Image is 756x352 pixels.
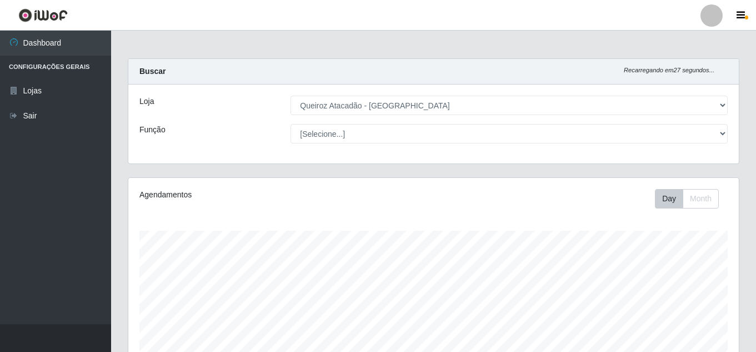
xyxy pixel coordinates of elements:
[139,67,166,76] strong: Buscar
[139,189,375,201] div: Agendamentos
[139,124,166,136] label: Função
[624,67,714,73] i: Recarregando em 27 segundos...
[655,189,683,209] button: Day
[139,96,154,107] label: Loja
[655,189,728,209] div: Toolbar with button groups
[18,8,68,22] img: CoreUI Logo
[683,189,719,209] button: Month
[655,189,719,209] div: First group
